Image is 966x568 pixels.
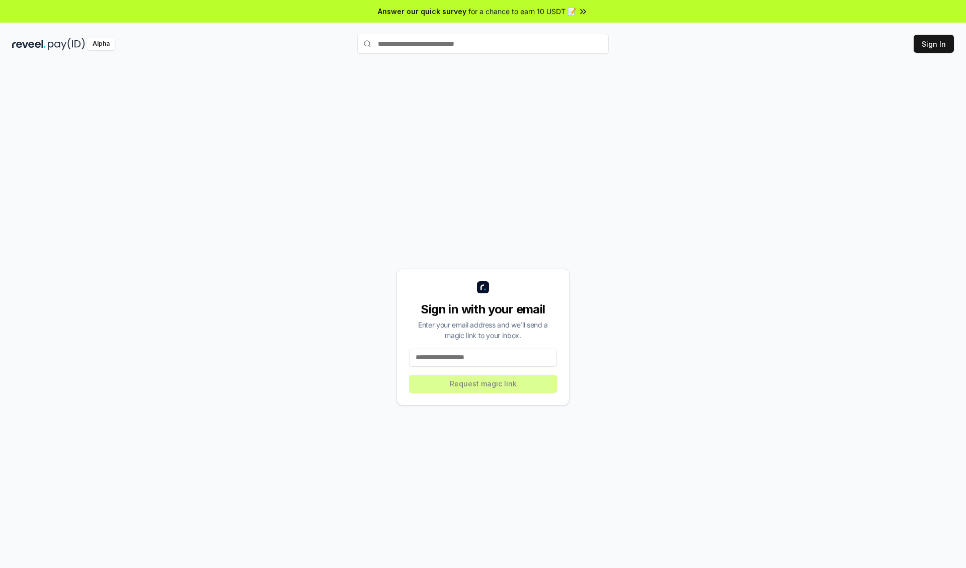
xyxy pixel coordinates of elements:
img: reveel_dark [12,38,46,50]
div: Enter your email address and we’ll send a magic link to your inbox. [409,319,557,341]
div: Sign in with your email [409,301,557,317]
span: Answer our quick survey [378,6,466,17]
img: logo_small [477,281,489,293]
img: pay_id [48,38,85,50]
div: Alpha [87,38,115,50]
button: Sign In [914,35,954,53]
span: for a chance to earn 10 USDT 📝 [468,6,576,17]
